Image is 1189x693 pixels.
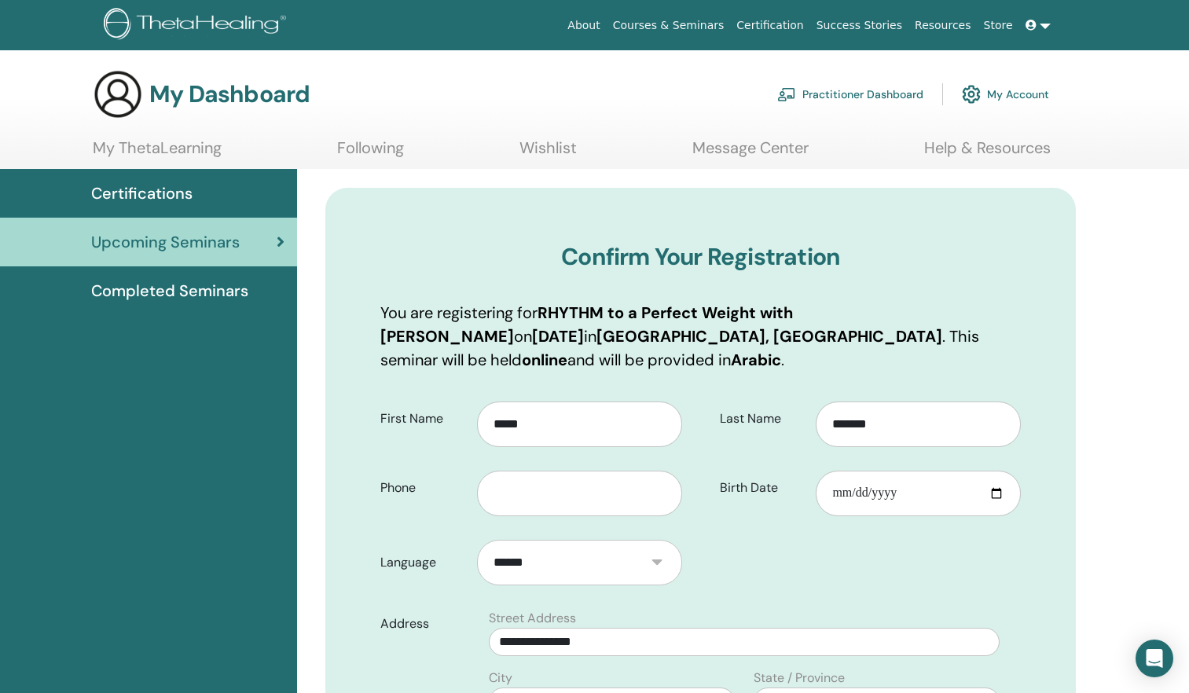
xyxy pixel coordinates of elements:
[908,11,978,40] a: Resources
[777,87,796,101] img: chalkboard-teacher.svg
[489,669,512,687] label: City
[369,548,477,577] label: Language
[91,279,248,302] span: Completed Seminars
[369,609,479,639] label: Address
[337,138,404,169] a: Following
[607,11,731,40] a: Courses & Seminars
[730,11,809,40] a: Certification
[369,473,477,503] label: Phone
[731,350,781,370] b: Arabic
[489,609,576,628] label: Street Address
[978,11,1019,40] a: Store
[754,669,845,687] label: State / Province
[93,138,222,169] a: My ThetaLearning
[532,326,584,346] b: [DATE]
[708,404,817,434] label: Last Name
[924,138,1051,169] a: Help & Resources
[369,404,477,434] label: First Name
[810,11,908,40] a: Success Stories
[380,243,1021,271] h3: Confirm Your Registration
[708,473,817,503] label: Birth Date
[522,350,567,370] b: online
[91,181,193,205] span: Certifications
[380,301,1021,372] p: You are registering for on in . This seminar will be held and will be provided in .
[596,326,942,346] b: [GEOGRAPHIC_DATA], [GEOGRAPHIC_DATA]
[93,69,143,119] img: generic-user-icon.jpg
[380,302,793,346] b: RHYTHM to a Perfect Weight with [PERSON_NAME]
[519,138,577,169] a: Wishlist
[692,138,809,169] a: Message Center
[962,77,1049,112] a: My Account
[962,81,981,108] img: cog.svg
[149,80,310,108] h3: My Dashboard
[777,77,923,112] a: Practitioner Dashboard
[104,8,292,43] img: logo.png
[1136,640,1173,677] div: Open Intercom Messenger
[561,11,606,40] a: About
[91,230,240,254] span: Upcoming Seminars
